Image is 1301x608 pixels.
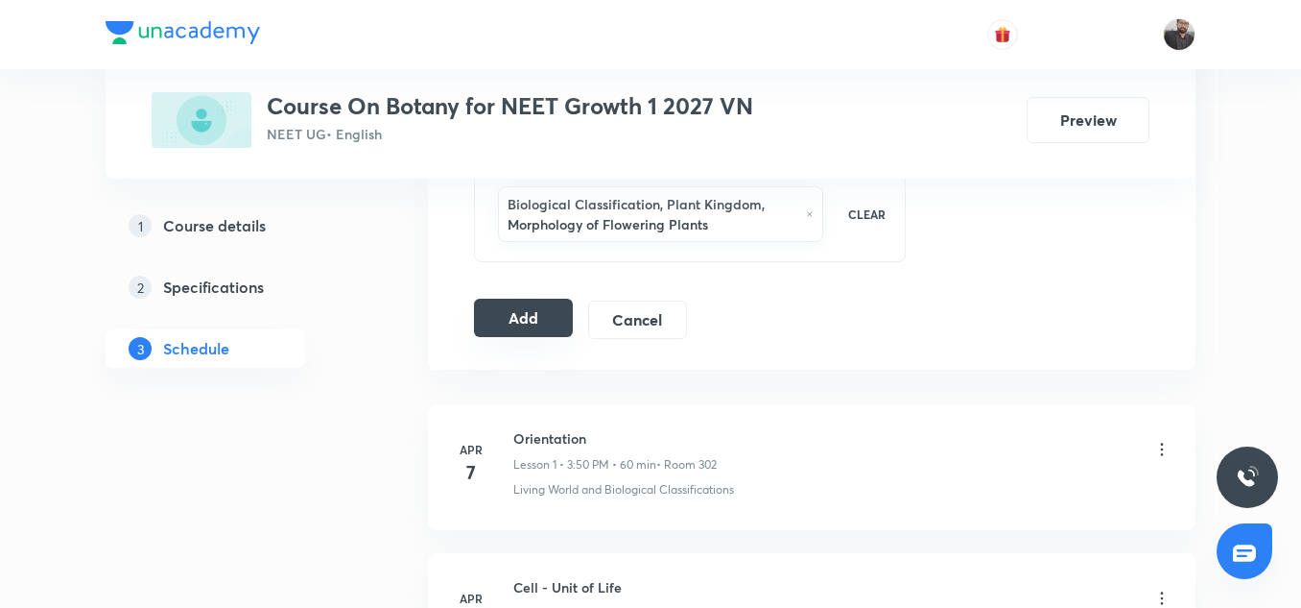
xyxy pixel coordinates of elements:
button: Preview [1027,97,1149,143]
h5: Schedule [163,337,229,360]
img: avatar [994,26,1011,43]
a: 1Course details [106,207,367,245]
img: B5652889-E4FD-4FC7-B3DD-E663F9772AFC_plus.png [152,92,251,148]
h5: Course details [163,214,266,237]
h3: Course On Botany for NEET Growth 1 2027 VN [267,92,753,120]
button: Add [474,299,573,337]
button: avatar [987,19,1018,50]
p: 2 [129,276,152,299]
h6: Apr [452,590,490,607]
h4: 7 [452,458,490,487]
p: NEET UG • English [267,124,753,144]
h6: Apr [452,441,490,458]
img: Vishal Choudhary [1163,18,1195,51]
h6: Biological Classification, Plant Kingdom, Morphology of Flowering Plants [508,194,796,234]
h5: Specifications [163,276,264,299]
p: 3 [129,337,152,360]
a: 2Specifications [106,268,367,306]
p: • Room 302 [656,456,717,474]
p: Living World and Biological Classifications [513,481,734,499]
p: Lesson 1 • 3:50 PM • 60 min [513,456,656,474]
p: CLEAR [848,206,886,223]
p: 1 [129,214,152,237]
a: Company Logo [106,21,260,49]
button: Cancel [588,301,687,339]
img: Company Logo [106,21,260,44]
h6: Orientation [513,428,717,449]
h6: Cell - Unit of Life [513,577,770,597]
img: ttu [1236,466,1259,489]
